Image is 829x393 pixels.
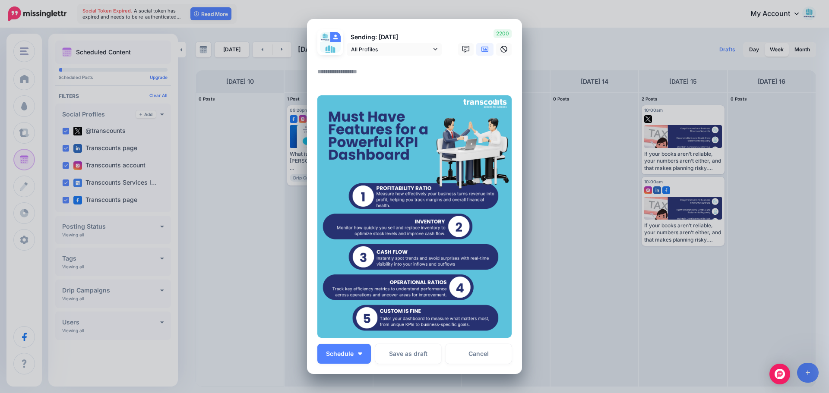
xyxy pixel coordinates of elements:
span: 2200 [494,29,512,38]
img: 277929836_1590613231323735_7620067488101670973_n-bsa146874.jpg [320,42,341,63]
img: arrow-down-white.png [358,352,362,355]
span: Schedule [326,351,354,357]
button: Schedule [317,344,371,364]
img: user_default_image.png [330,32,341,42]
p: Sending: [DATE] [347,32,442,42]
a: All Profiles [347,43,442,56]
button: Save as draft [375,344,441,364]
a: Cancel [446,344,512,364]
div: Open Intercom Messenger [769,364,790,384]
img: N3MOR0T30UD0OB460VB3KY60OZSA8ZYI.png [317,95,512,338]
span: All Profiles [351,45,431,54]
img: 277354160_303212145291361_9196144354521383008_n-bsa134811.jpg [320,32,330,42]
